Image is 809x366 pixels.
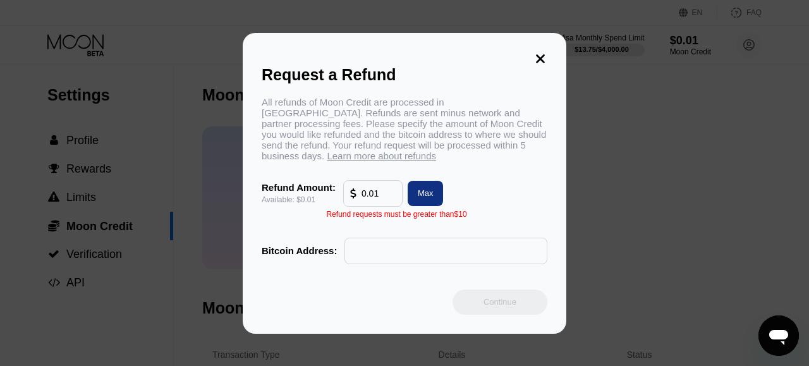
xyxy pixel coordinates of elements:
[758,315,799,356] iframe: Button to launch messaging window
[403,181,444,206] div: Max
[418,188,434,198] div: Max
[262,182,336,193] div: Refund Amount:
[326,210,466,219] div: Refund requests must be greater than $10
[262,195,336,204] div: Available: $0.01
[362,181,396,206] input: 10.00
[262,97,547,161] div: All refunds of Moon Credit are processed in [GEOGRAPHIC_DATA]. Refunds are sent minus network and...
[327,150,436,161] span: Learn more about refunds
[262,245,337,256] div: Bitcoin Address:
[262,66,547,84] div: Request a Refund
